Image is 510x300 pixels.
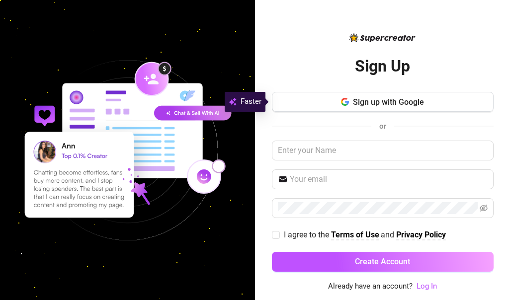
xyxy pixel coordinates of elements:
[379,122,386,131] span: or
[349,33,416,42] img: logo-BBDzfeDw.svg
[290,173,488,185] input: Your email
[284,230,331,239] span: I agree to the
[272,92,494,112] button: Sign up with Google
[353,97,424,107] span: Sign up with Google
[396,230,446,240] a: Privacy Policy
[272,141,494,160] input: Enter your Name
[355,257,410,266] span: Create Account
[480,204,488,212] span: eye-invisible
[417,281,437,293] a: Log In
[355,56,410,76] h2: Sign Up
[381,230,396,239] span: and
[417,282,437,291] a: Log In
[328,281,413,293] span: Already have an account?
[396,230,446,239] strong: Privacy Policy
[331,230,379,239] strong: Terms of Use
[331,230,379,240] a: Terms of Use
[272,252,494,272] button: Create Account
